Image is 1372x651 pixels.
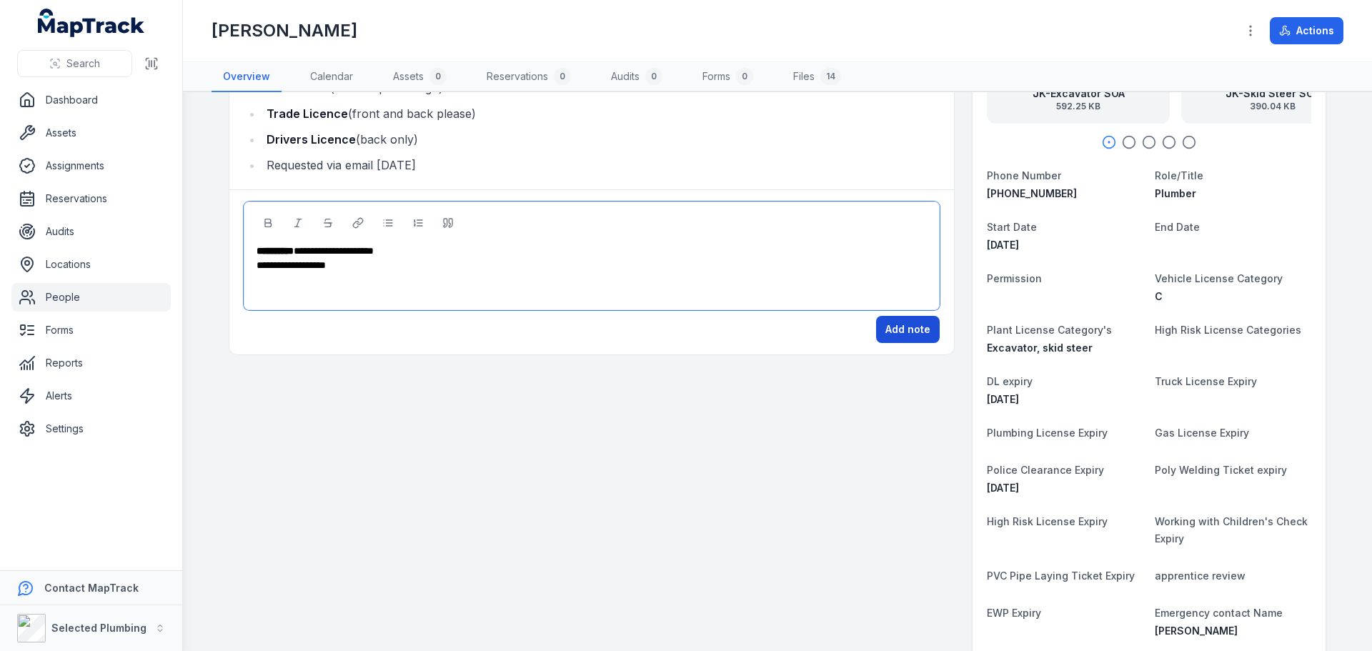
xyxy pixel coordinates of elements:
[987,464,1104,476] span: Police Clearance Expiry
[51,622,146,634] strong: Selected Plumbing
[66,56,100,71] span: Search
[1155,570,1246,582] span: apprentice review
[987,607,1041,619] span: EWP Expiry
[44,582,139,594] strong: Contact MapTrack
[1155,272,1283,284] span: Vehicle License Category
[987,482,1019,494] span: [DATE]
[987,187,1077,199] span: [PHONE_NUMBER]
[267,106,348,121] strong: Trade Licence
[554,68,571,85] div: 0
[987,482,1019,494] time: 7/17/2027, 12:00:00 AM
[286,211,310,235] button: Italic
[1033,101,1125,112] span: 592.25 KB
[987,272,1042,284] span: Permission
[987,393,1019,405] time: 8/17/2027, 12:00:00 AM
[316,211,340,235] button: Strikethrough
[346,211,370,235] button: Link
[262,155,940,175] li: Requested via email [DATE]
[1155,464,1287,476] span: Poly Welding Ticket expiry
[1155,187,1196,199] span: Plumber
[691,62,765,92] a: Forms0
[987,324,1112,336] span: Plant License Category's
[256,211,280,235] button: Bold
[1270,17,1343,44] button: Actions
[1155,607,1283,619] span: Emergency contact Name
[376,211,400,235] button: Bulleted List
[645,68,662,85] div: 0
[600,62,674,92] a: Audits0
[987,239,1019,251] span: [DATE]
[1155,375,1257,387] span: Truck License Expiry
[1226,101,1320,112] span: 390.04 KB
[11,283,171,312] a: People
[11,151,171,180] a: Assignments
[736,68,753,85] div: 0
[1155,290,1163,302] span: C
[11,86,171,114] a: Dashboard
[782,62,852,92] a: Files14
[17,50,132,77] button: Search
[212,62,282,92] a: Overview
[987,393,1019,405] span: [DATE]
[1033,86,1125,101] strong: JK-Excavator SOA
[1226,86,1320,101] strong: JK-Skid Steer SOA
[1155,515,1308,545] span: Working with Children's Check Expiry
[11,349,171,377] a: Reports
[212,19,357,42] h1: [PERSON_NAME]
[1155,221,1200,233] span: End Date
[11,414,171,443] a: Settings
[267,132,356,146] strong: Drivers Licence
[820,68,841,85] div: 14
[11,382,171,410] a: Alerts
[987,239,1019,251] time: 10/28/2024, 12:00:00 AM
[1155,427,1249,439] span: Gas License Expiry
[1155,625,1238,637] span: [PERSON_NAME]
[1155,324,1301,336] span: High Risk License Categories
[11,250,171,279] a: Locations
[11,217,171,246] a: Audits
[987,515,1108,527] span: High Risk License Expiry
[382,62,458,92] a: Assets0
[429,68,447,85] div: 0
[987,375,1033,387] span: DL expiry
[987,427,1108,439] span: Plumbing License Expiry
[38,9,145,37] a: MapTrack
[1155,169,1203,182] span: Role/Title
[475,62,582,92] a: Reservations0
[299,62,364,92] a: Calendar
[11,184,171,213] a: Reservations
[987,221,1037,233] span: Start Date
[262,129,940,149] li: (back only)
[11,119,171,147] a: Assets
[406,211,430,235] button: Ordered List
[262,104,940,124] li: (front and back please)
[11,316,171,344] a: Forms
[987,570,1135,582] span: PVC Pipe Laying Ticket Expiry
[876,316,940,343] button: Add note
[987,342,1093,354] span: Excavator, skid steer
[987,169,1061,182] span: Phone Number
[436,211,460,235] button: Blockquote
